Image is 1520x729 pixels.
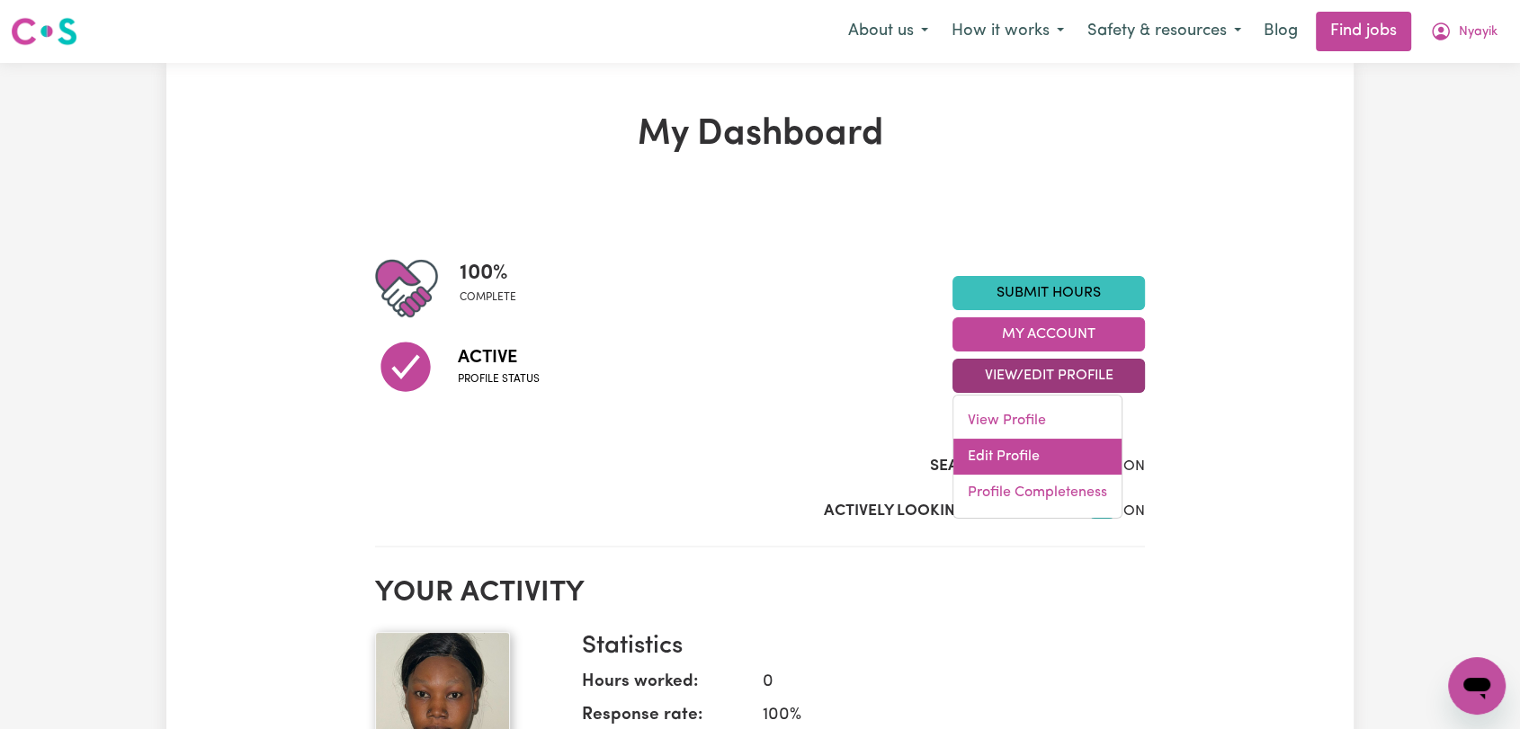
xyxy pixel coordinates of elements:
[1448,657,1506,715] iframe: Button to launch messaging window
[1253,12,1309,51] a: Blog
[460,289,516,306] span: complete
[458,344,540,371] span: Active
[458,371,540,387] span: Profile status
[375,113,1145,156] h1: My Dashboard
[1076,13,1253,50] button: Safety & resources
[952,317,1145,351] button: My Account
[952,395,1122,519] div: View/Edit Profile
[953,475,1122,511] a: Profile Completeness
[582,670,748,703] dt: Hours worked:
[1418,13,1509,50] button: My Account
[460,257,531,320] div: Profile completeness: 100%
[1123,459,1145,474] span: ON
[1123,504,1145,519] span: ON
[952,276,1145,310] a: Submit Hours
[1316,12,1411,51] a: Find jobs
[953,403,1122,439] a: View Profile
[940,13,1076,50] button: How it works
[748,703,1131,729] dd: 100 %
[375,576,1145,610] h2: Your activity
[11,11,77,52] a: Careseekers logo
[930,455,1066,478] label: Search Visibility
[836,13,940,50] button: About us
[953,439,1122,475] a: Edit Profile
[460,257,516,289] span: 100 %
[11,15,77,48] img: Careseekers logo
[952,359,1145,393] button: View/Edit Profile
[748,670,1131,696] dd: 0
[582,632,1131,662] h3: Statistics
[1459,22,1498,42] span: Nyayik
[824,500,1066,523] label: Actively Looking for Clients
